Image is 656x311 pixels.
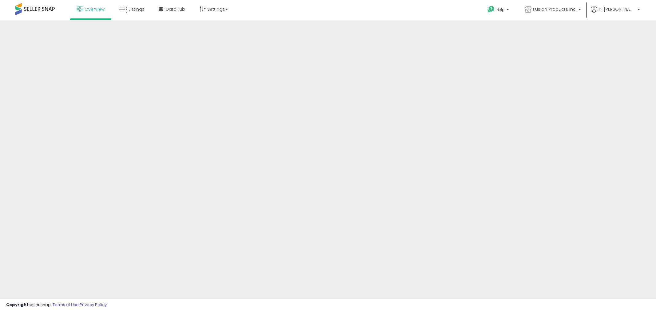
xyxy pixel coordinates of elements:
[599,6,636,12] span: Hi [PERSON_NAME]
[129,6,145,12] span: Listings
[166,6,185,12] span: DataHub
[85,6,105,12] span: Overview
[483,1,515,20] a: Help
[533,6,577,12] span: Fusion Products Inc.
[496,7,505,12] span: Help
[487,6,495,13] i: Get Help
[591,6,640,20] a: Hi [PERSON_NAME]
